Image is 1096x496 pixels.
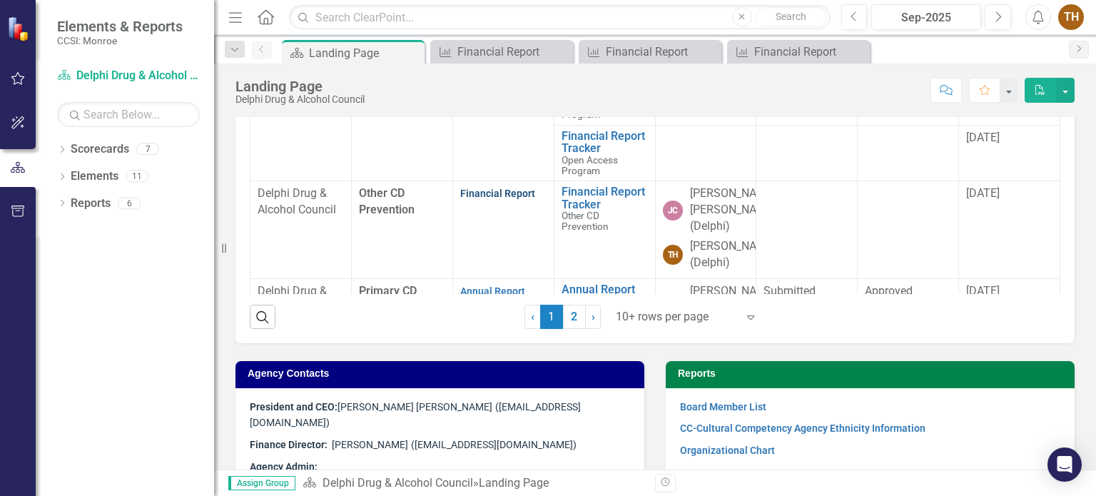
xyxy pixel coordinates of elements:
[966,284,1000,298] span: [DATE]
[690,283,776,333] div: [PERSON_NAME] [PERSON_NAME] (Delphi)
[858,125,959,181] td: Double-Click to Edit
[756,7,827,27] button: Search
[678,368,1067,379] h3: Reports
[663,245,683,265] div: TH
[858,279,959,341] td: Double-Click to Edit
[966,186,1000,200] span: [DATE]
[359,186,415,216] span: Other CD Prevention
[411,439,577,450] span: ([EMAIL_ADDRESS][DOMAIN_NAME])
[71,196,111,212] a: Reports
[562,130,648,155] a: Financial Report Tracker
[754,43,866,61] div: Financial Report
[332,439,408,450] span: [PERSON_NAME]
[690,186,776,235] div: [PERSON_NAME] [PERSON_NAME] (Delphi)
[1047,447,1082,482] div: Open Intercom Messenger
[258,283,344,316] p: Delphi Drug & Alcohol Council
[258,186,344,218] p: Delphi Drug & Alcohol Council
[680,422,925,434] a: CC-Cultural Competency Agency Ethnicity Information
[289,5,830,30] input: Search ClearPoint...
[562,154,618,176] span: Open Access Program
[690,238,776,271] div: [PERSON_NAME] (Delphi)
[250,439,328,450] strong: Finance Director:
[359,284,417,314] span: Primary CD Prevention
[460,188,535,199] a: Financial Report
[235,79,365,94] div: Landing Page
[7,16,32,41] img: ClearPoint Strategy
[228,476,295,490] span: Assign Group
[126,171,148,183] div: 11
[250,461,318,472] strong: Agency Admin:
[731,43,866,61] a: Financial Report
[756,125,858,181] td: Double-Click to Edit
[457,43,569,61] div: Financial Report
[606,43,718,61] div: Financial Report
[248,368,637,379] h3: Agency Contacts
[563,305,586,329] a: 2
[865,284,913,298] span: Approved
[118,197,141,209] div: 6
[763,284,816,298] span: Submitted
[554,279,655,341] td: Double-Click to Edit Right Click for Context Menu
[663,201,683,221] div: JC
[71,168,118,185] a: Elements
[680,401,766,413] a: Board Member List
[250,401,492,413] span: [PERSON_NAME] [PERSON_NAME]
[1058,4,1084,30] button: TH
[562,283,648,308] a: Annual Report Tracker
[858,181,959,279] td: Double-Click to Edit
[71,141,129,158] a: Scorecards
[756,279,858,341] td: Double-Click to Edit
[460,285,525,297] a: Annual Report
[540,305,563,329] span: 1
[562,186,648,211] a: Financial Report Tracker
[876,9,976,26] div: Sep-2025
[554,125,655,181] td: Double-Click to Edit Right Click for Context Menu
[434,43,569,61] a: Financial Report
[531,310,534,323] span: ‹
[554,181,655,279] td: Double-Click to Edit Right Click for Context Menu
[235,94,365,105] div: Delphi Drug & Alcohol Council
[592,310,595,323] span: ›
[966,131,1000,144] span: [DATE]
[57,102,200,127] input: Search Below...
[756,181,858,279] td: Double-Click to Edit
[871,4,981,30] button: Sep-2025
[562,210,609,232] span: Other CD Prevention
[57,35,183,46] small: CCSI: Monroe
[323,476,473,490] a: Delphi Drug & Alcohol Council
[479,476,549,490] div: Landing Page
[303,475,644,492] div: »
[250,401,338,413] strong: President and CEO:
[680,445,775,456] a: Organizational Chart
[776,11,806,22] span: Search
[582,43,718,61] a: Financial Report
[57,68,200,84] a: Delphi Drug & Alcohol Council
[57,18,183,35] span: Elements & Reports
[136,143,159,156] div: 7
[309,44,421,62] div: Landing Page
